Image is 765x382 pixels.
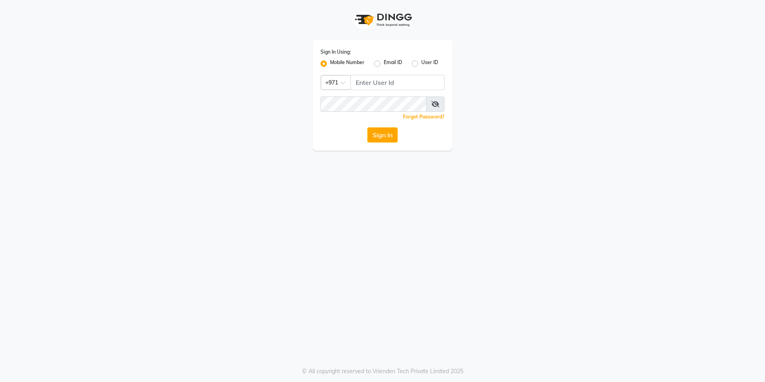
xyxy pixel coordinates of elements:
img: logo1.svg [350,8,415,32]
label: Email ID [384,59,402,68]
input: Username [320,97,427,112]
label: User ID [421,59,438,68]
label: Mobile Number [330,59,364,68]
button: Sign In [367,127,398,143]
input: Username [350,75,445,90]
label: Sign In Using: [320,48,351,56]
a: Forgot Password? [403,114,445,120]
